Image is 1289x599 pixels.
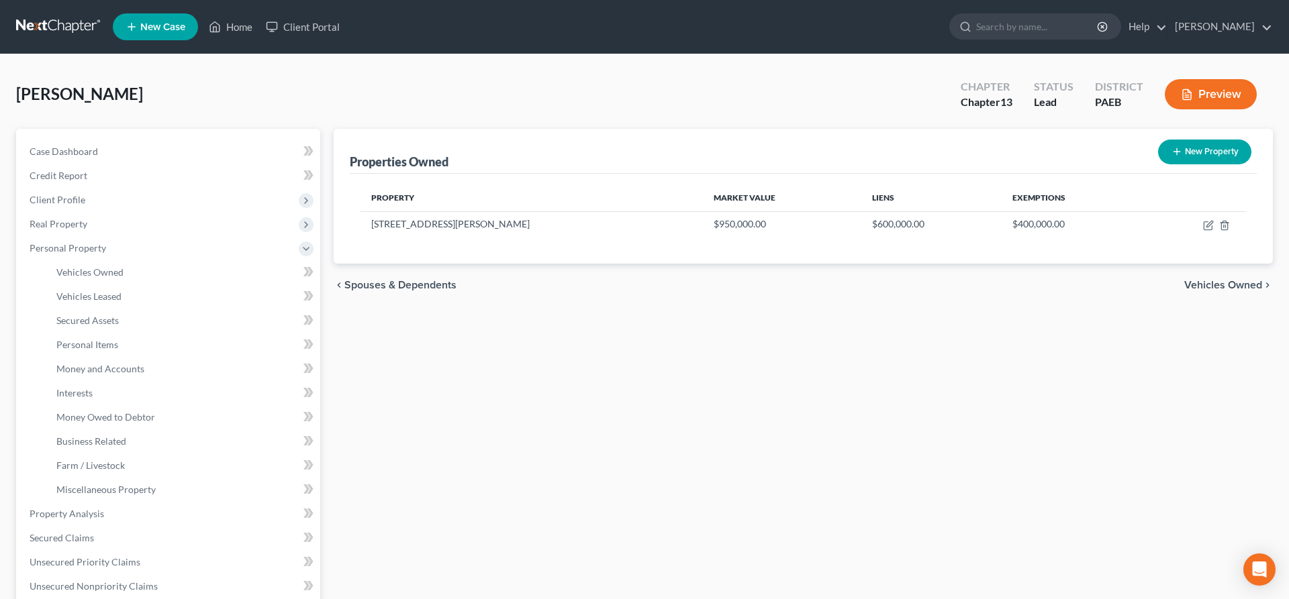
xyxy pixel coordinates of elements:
th: Liens [861,184,1002,211]
div: Open Intercom Messenger [1243,553,1276,586]
span: Miscellaneous Property [56,484,156,495]
span: Personal Items [56,339,118,350]
i: chevron_right [1262,280,1273,290]
td: $950,000.00 [703,211,861,237]
span: Client Profile [30,194,85,205]
div: District [1095,79,1143,95]
i: chevron_left [334,280,344,290]
span: Vehicles Leased [56,290,122,302]
td: [STREET_ADDRESS][PERSON_NAME] [361,211,703,237]
a: Farm / Livestock [46,453,320,478]
span: Vehicles Owned [56,266,124,278]
td: $400,000.00 [1002,211,1143,237]
div: Chapter [961,79,1012,95]
span: Money Owed to Debtor [56,411,155,423]
a: Help [1122,15,1167,39]
a: Secured Assets [46,309,320,333]
span: New Case [140,22,185,32]
span: Money and Accounts [56,363,144,374]
a: Business Related [46,429,320,453]
a: Credit Report [19,164,320,188]
span: Secured Claims [30,532,94,543]
a: Money Owed to Debtor [46,405,320,429]
td: $600,000.00 [861,211,1002,237]
a: Miscellaneous Property [46,478,320,502]
span: Personal Property [30,242,106,254]
a: Unsecured Nonpriority Claims [19,574,320,598]
th: Exemptions [1002,184,1143,211]
span: Property Analysis [30,508,104,519]
button: Preview [1165,79,1257,109]
div: Lead [1034,95,1073,110]
a: Interests [46,381,320,405]
span: Unsecured Nonpriority Claims [30,580,158,592]
span: Spouses & Dependents [344,280,457,290]
div: Chapter [961,95,1012,110]
span: Credit Report [30,170,87,181]
span: Business Related [56,435,126,447]
th: Market Value [703,184,861,211]
a: [PERSON_NAME] [1168,15,1272,39]
a: Personal Items [46,333,320,357]
a: Money and Accounts [46,357,320,381]
div: Properties Owned [350,154,448,170]
span: Case Dashboard [30,146,98,157]
a: Home [202,15,259,39]
a: Case Dashboard [19,140,320,164]
span: Real Property [30,218,87,229]
a: Client Portal [259,15,346,39]
span: [PERSON_NAME] [16,84,143,103]
button: Vehicles Owned chevron_right [1184,280,1273,290]
th: Property [361,184,703,211]
div: PAEB [1095,95,1143,110]
span: Unsecured Priority Claims [30,556,140,567]
div: Status [1034,79,1073,95]
button: chevron_left Spouses & Dependents [334,280,457,290]
span: Interests [56,387,93,398]
span: Farm / Livestock [56,459,125,471]
a: Secured Claims [19,526,320,550]
span: Secured Assets [56,315,119,326]
a: Property Analysis [19,502,320,526]
button: New Property [1158,140,1251,164]
span: Vehicles Owned [1184,280,1262,290]
a: Unsecured Priority Claims [19,550,320,574]
a: Vehicles Leased [46,284,320,309]
span: 13 [1000,95,1012,108]
a: Vehicles Owned [46,260,320,284]
input: Search by name... [976,14,1099,39]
